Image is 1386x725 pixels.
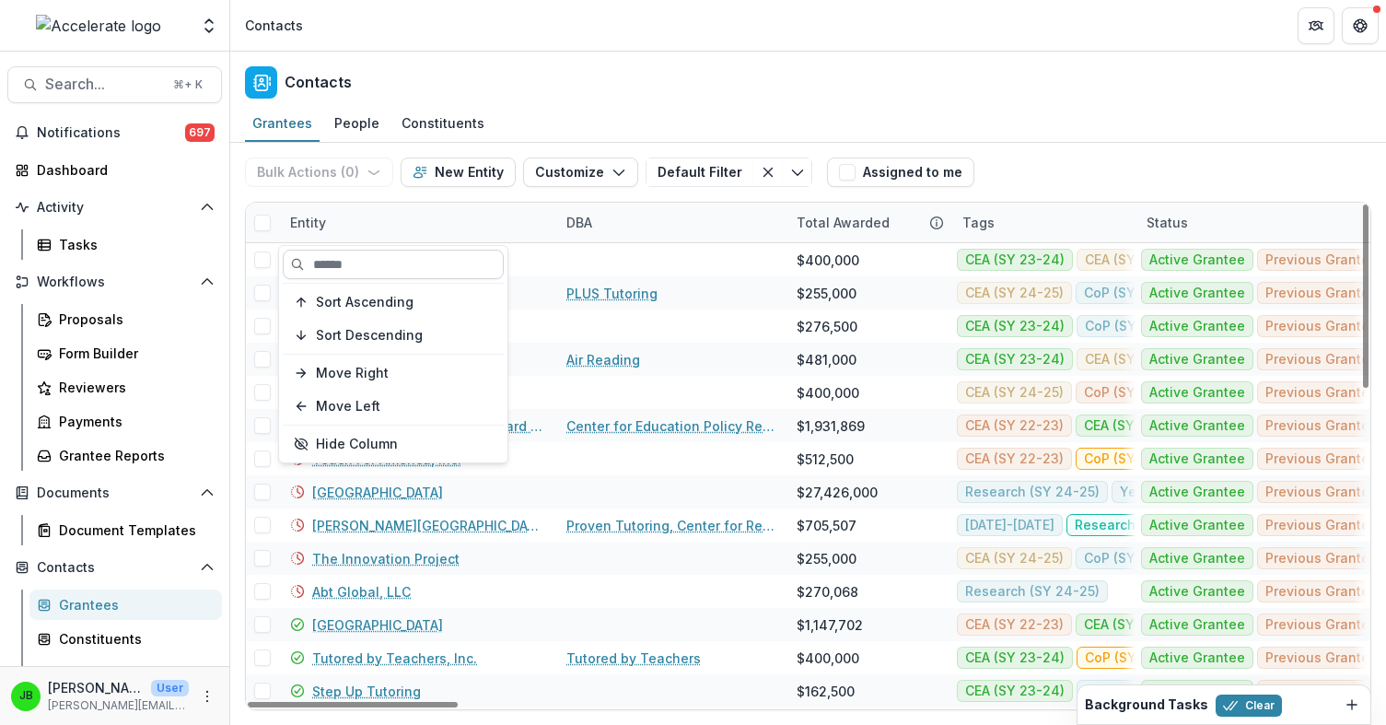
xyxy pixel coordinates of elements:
p: User [151,680,189,696]
button: Search... [7,66,222,103]
span: CEA (SY 24-25) [965,385,1064,401]
button: Bulk Actions (0) [245,158,393,187]
a: Document Templates [29,515,222,545]
button: Default Filter [646,158,753,187]
span: CoP (SY 22-23) [1085,319,1184,334]
span: Active Grantee [1149,352,1245,368]
div: Status [1136,203,1366,242]
a: [PERSON_NAME][GEOGRAPHIC_DATA][PERSON_NAME] [312,516,544,535]
div: $1,931,869 [797,416,865,436]
button: Open entity switcher [196,7,222,44]
div: Total Awarded [786,213,901,232]
div: ⌘ + K [169,75,206,95]
span: Previous Grantee [1265,286,1378,301]
span: Previous Grantee [1265,385,1378,401]
a: Step Up Tutoring [312,682,421,701]
span: Documents [37,485,192,501]
button: Customize [523,158,638,187]
span: Previous Grantee [1265,451,1378,467]
span: CoP (SY 22-23) [1085,684,1184,699]
span: Year 1 (SY 21-22) [1120,485,1229,500]
a: Constituents [394,106,492,142]
a: Dashboard [7,155,222,185]
a: Grantees [245,106,320,142]
a: Payments [29,406,222,437]
span: Contacts [37,560,192,576]
span: Activity [37,200,192,216]
button: Notifications697 [7,118,222,147]
div: Tags [951,203,1136,242]
div: Dashboard [37,160,207,180]
span: Active Grantee [1149,650,1245,666]
a: Communications [29,658,222,688]
button: Clear filter [753,158,783,187]
a: Grantee Reports [29,440,222,471]
button: More [196,685,218,707]
a: Grantees [29,590,222,620]
span: CEA (SY 23-24) [965,684,1065,699]
a: Tutored by Teachers, Inc. [312,649,477,668]
span: CoP (SY 23-24) [1085,650,1185,666]
div: Constituents [394,110,492,136]
a: People [327,106,387,142]
a: Proposals [29,304,222,334]
div: People [327,110,387,136]
div: $400,000 [797,383,859,403]
span: CoP (SY 22-23) [1084,551,1183,567]
h2: Contacts [285,74,352,91]
span: CoP (SY 24-25) [1084,385,1183,401]
button: Sort Descending [283,321,504,350]
span: Previous Grantee [1265,518,1378,533]
div: Tags [951,213,1006,232]
span: Active Grantee [1149,617,1245,633]
span: CEA (SY 22-23) [965,418,1064,434]
span: CoP (SY 22-23) [1084,286,1183,301]
button: Dismiss [1341,694,1363,716]
span: Previous Grantee [1265,617,1378,633]
a: Reviewers [29,372,222,403]
span: Active Grantee [1149,385,1245,401]
span: CEA (SY 24-25) [965,286,1064,301]
button: Toggle menu [783,158,812,187]
span: 697 [185,123,215,142]
span: Previous Grantee [1265,551,1378,567]
span: CoP (SY 23-24) [1084,451,1184,467]
span: [DATE]-[DATE] [965,518,1054,533]
img: Accelerate logo [36,15,161,37]
a: Tasks [29,229,222,260]
div: $270,068 [797,582,858,602]
button: Open Workflows [7,267,222,297]
div: Status [1136,213,1199,232]
p: [PERSON_NAME] [48,678,144,697]
h2: Background Tasks [1085,697,1208,713]
a: Constituents [29,624,222,654]
a: Abt Global, LLC [312,582,411,602]
span: Search... [45,76,162,93]
span: Active Grantee [1149,684,1245,699]
span: Active Grantee [1149,418,1245,434]
div: $481,000 [797,350,856,369]
div: Grantees [245,110,320,136]
div: $512,500 [797,450,854,469]
span: CEA (SY 23-24) [1084,617,1183,633]
div: Entity [279,203,555,242]
button: Sort Ascending [283,287,504,317]
a: Tutored by Teachers [566,649,701,668]
a: Center for Education Policy Research [566,416,775,436]
button: Open Documents [7,478,222,508]
span: CEA (SY 23-24) [965,252,1065,268]
div: $255,000 [797,549,856,568]
span: Previous Grantee [1265,418,1378,434]
div: DBA [555,213,603,232]
div: Total Awarded [786,203,951,242]
div: $400,000 [797,649,859,668]
span: Research (SY 24-25) [965,584,1100,600]
button: Hide Column [283,429,504,459]
span: CEA (SY 23-24) [965,650,1065,666]
div: Grantees [59,595,207,614]
div: $255,000 [797,284,856,303]
span: CEA (SY 23-24) [965,319,1065,334]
